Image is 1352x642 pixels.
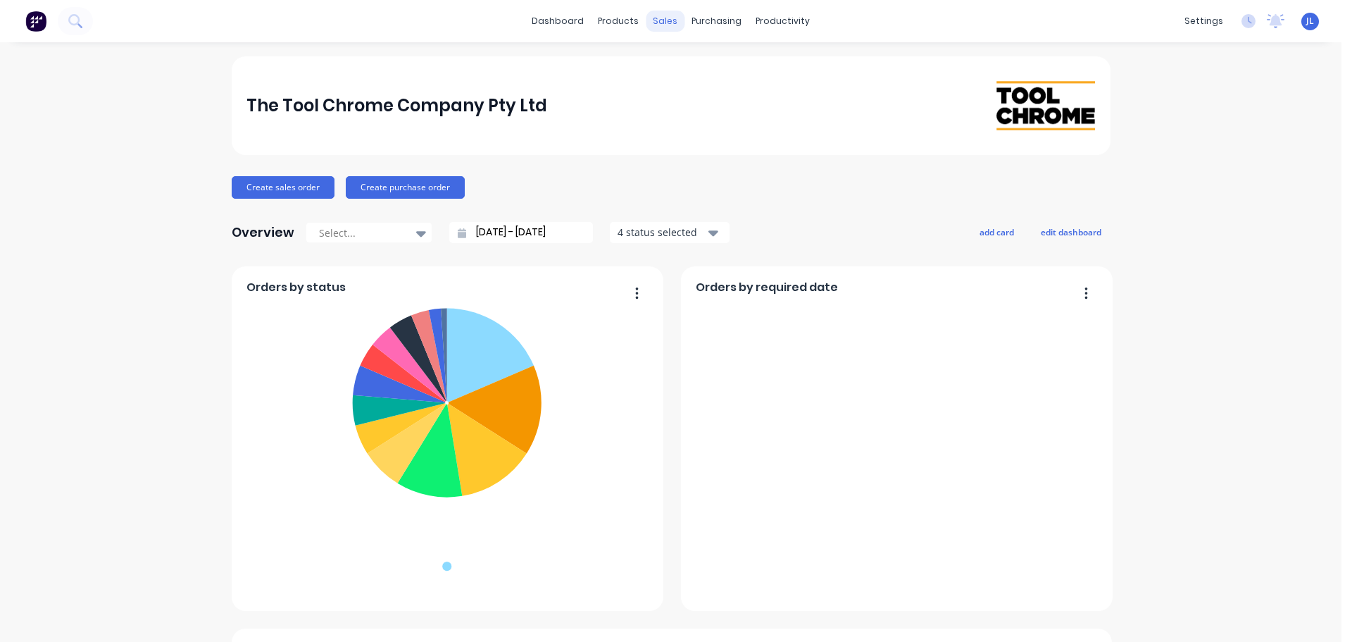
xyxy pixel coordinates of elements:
[246,92,547,120] div: The Tool Chrome Company Pty Ltd
[749,11,817,32] div: productivity
[996,81,1095,130] img: The Tool Chrome Company Pty Ltd
[25,11,46,32] img: Factory
[970,223,1023,241] button: add card
[525,11,591,32] a: dashboard
[232,218,294,247] div: Overview
[618,225,706,240] div: 4 status selected
[610,222,730,243] button: 4 status selected
[591,11,646,32] div: products
[1032,223,1110,241] button: edit dashboard
[1306,15,1314,27] span: JL
[232,176,334,199] button: Create sales order
[246,279,346,296] span: Orders by status
[646,11,684,32] div: sales
[346,176,465,199] button: Create purchase order
[1177,11,1230,32] div: settings
[696,279,838,296] span: Orders by required date
[684,11,749,32] div: purchasing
